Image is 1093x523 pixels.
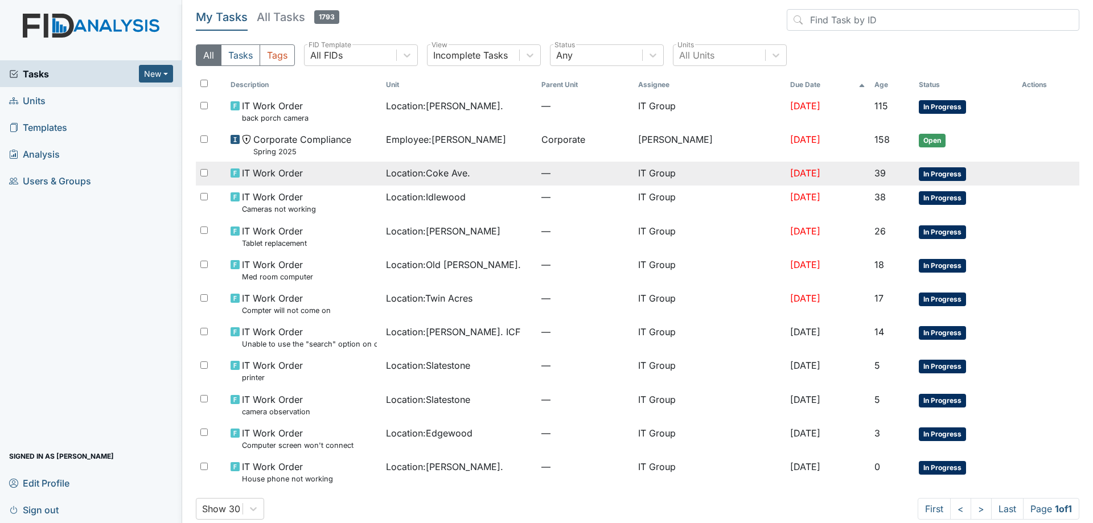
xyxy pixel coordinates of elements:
[9,501,59,518] span: Sign out
[790,326,820,337] span: [DATE]
[242,190,316,215] span: IT Work Order Cameras not working
[634,422,786,455] td: IT Group
[870,75,914,94] th: Toggle SortBy
[541,258,628,271] span: —
[139,65,173,83] button: New
[634,287,786,320] td: IT Group
[790,394,820,405] span: [DATE]
[9,118,67,136] span: Templates
[786,75,870,94] th: Toggle SortBy
[919,360,966,373] span: In Progress
[541,426,628,440] span: —
[790,461,820,472] span: [DATE]
[919,191,966,205] span: In Progress
[919,461,966,475] span: In Progress
[971,498,992,520] a: >
[242,224,307,249] span: IT Work Order Tablet replacement
[386,224,500,238] span: Location : [PERSON_NAME]
[196,9,248,25] h5: My Tasks
[9,67,139,81] a: Tasks
[950,498,971,520] a: <
[919,167,966,181] span: In Progress
[242,440,354,451] small: Computer screen won't connect
[386,359,470,372] span: Location : Slatestone
[242,393,310,417] span: IT Work Order camera observation
[537,75,633,94] th: Toggle SortBy
[9,447,114,465] span: Signed in as [PERSON_NAME]
[242,406,310,417] small: camera observation
[541,224,628,238] span: —
[634,186,786,219] td: IT Group
[541,393,628,406] span: —
[634,75,786,94] th: Assignee
[386,166,470,180] span: Location : Coke Ave.
[874,100,888,112] span: 115
[919,225,966,239] span: In Progress
[1017,75,1074,94] th: Actions
[381,75,537,94] th: Toggle SortBy
[242,166,303,180] span: IT Work Order
[314,10,339,24] span: 1793
[874,360,880,371] span: 5
[919,259,966,273] span: In Progress
[196,44,295,66] div: Type filter
[541,99,628,113] span: —
[253,133,351,157] span: Corporate Compliance Spring 2025
[874,191,886,203] span: 38
[634,162,786,186] td: IT Group
[242,359,303,383] span: IT Work Order printer
[634,253,786,287] td: IT Group
[919,394,966,407] span: In Progress
[1055,503,1072,514] strong: 1 of 1
[386,393,470,406] span: Location : Slatestone
[242,339,377,349] small: Unable to use the "search" option on cameras.
[9,172,91,190] span: Users & Groups
[242,291,331,316] span: IT Work Order Compter will not come on
[874,461,880,472] span: 0
[541,460,628,473] span: —
[310,48,343,62] div: All FIDs
[9,92,46,109] span: Units
[242,460,333,484] span: IT Work Order House phone not working
[790,134,820,145] span: [DATE]
[541,133,585,146] span: Corporate
[200,80,208,87] input: Toggle All Rows Selected
[874,293,884,304] span: 17
[386,291,472,305] span: Location : Twin Acres
[242,271,313,282] small: Med room computer
[541,325,628,339] span: —
[874,326,884,337] span: 14
[9,474,69,492] span: Edit Profile
[221,44,260,66] button: Tasks
[790,167,820,179] span: [DATE]
[386,190,466,204] span: Location : Idlewood
[9,145,60,163] span: Analysis
[242,372,303,383] small: printer
[634,320,786,354] td: IT Group
[919,326,966,340] span: In Progress
[1023,498,1079,520] span: Page
[634,455,786,489] td: IT Group
[790,225,820,237] span: [DATE]
[790,259,820,270] span: [DATE]
[634,220,786,253] td: IT Group
[242,258,313,282] span: IT Work Order Med room computer
[226,75,381,94] th: Toggle SortBy
[242,113,309,123] small: back porch camera
[386,460,503,473] span: Location : [PERSON_NAME].
[202,502,240,516] div: Show 30
[242,305,331,316] small: Compter will not come on
[242,426,354,451] span: IT Work Order Computer screen won't connect
[874,225,886,237] span: 26
[874,134,890,145] span: 158
[242,204,316,215] small: Cameras not working
[386,426,472,440] span: Location : Edgewood
[242,99,309,123] span: IT Work Order back porch camera
[918,498,1079,520] nav: task-pagination
[874,259,884,270] span: 18
[914,75,1017,94] th: Toggle SortBy
[790,293,820,304] span: [DATE]
[260,44,295,66] button: Tags
[433,48,508,62] div: Incomplete Tasks
[874,394,880,405] span: 5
